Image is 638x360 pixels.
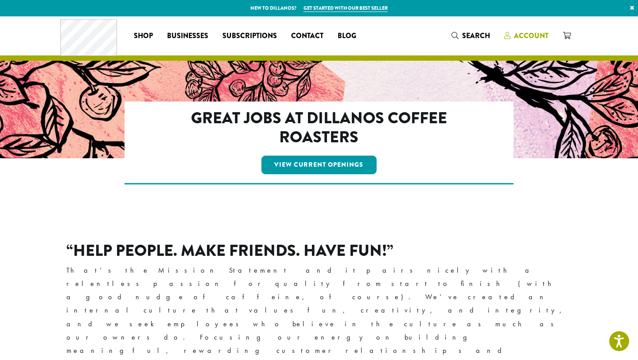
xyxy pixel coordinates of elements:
a: Shop [127,29,160,43]
span: Shop [134,31,153,42]
span: Contact [291,31,323,42]
span: Search [462,31,490,41]
a: View Current Openings [261,156,377,174]
span: Businesses [167,31,208,42]
span: Account [514,31,549,41]
span: Blog [338,31,356,42]
span: Subscriptions [222,31,277,42]
h2: “Help People. Make Friends. Have Fun!” [66,241,572,260]
a: Search [444,28,497,43]
a: Get started with our best seller [303,4,388,12]
h2: Great Jobs at Dillanos Coffee Roasters [163,109,475,147]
